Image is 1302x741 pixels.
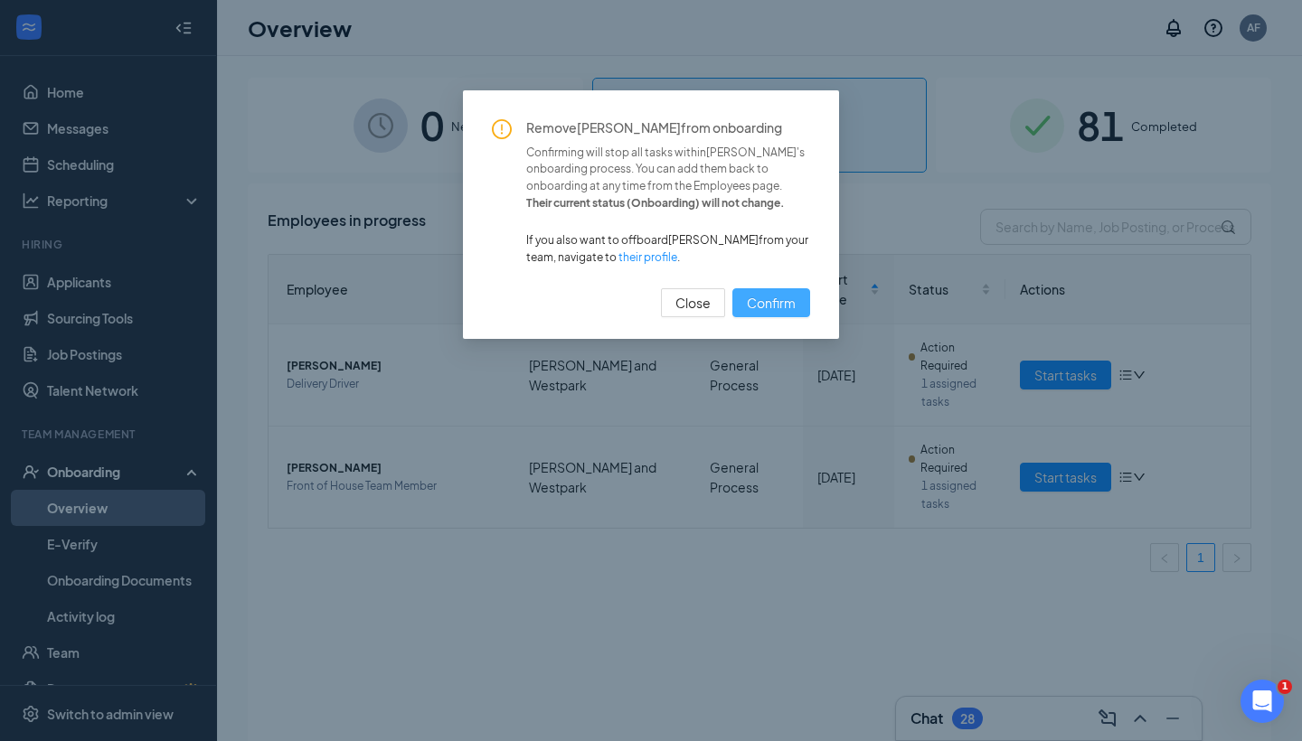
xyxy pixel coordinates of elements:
[526,232,810,267] span: If you also want to offboard [PERSON_NAME] from your team, navigate to .
[675,293,711,313] span: Close
[732,288,810,317] button: Confirm
[526,195,810,212] span: Their current status ( Onboarding ) will not change.
[1241,680,1284,723] iframe: Intercom live chat
[526,119,810,137] span: Remove [PERSON_NAME] from onboarding
[661,288,725,317] button: Close
[747,293,796,313] span: Confirm
[526,145,810,196] span: Confirming will stop all tasks within [PERSON_NAME] 's onboarding process. You can add them back ...
[492,119,512,139] span: exclamation-circle
[618,250,677,264] a: their profile
[1278,680,1292,694] span: 1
